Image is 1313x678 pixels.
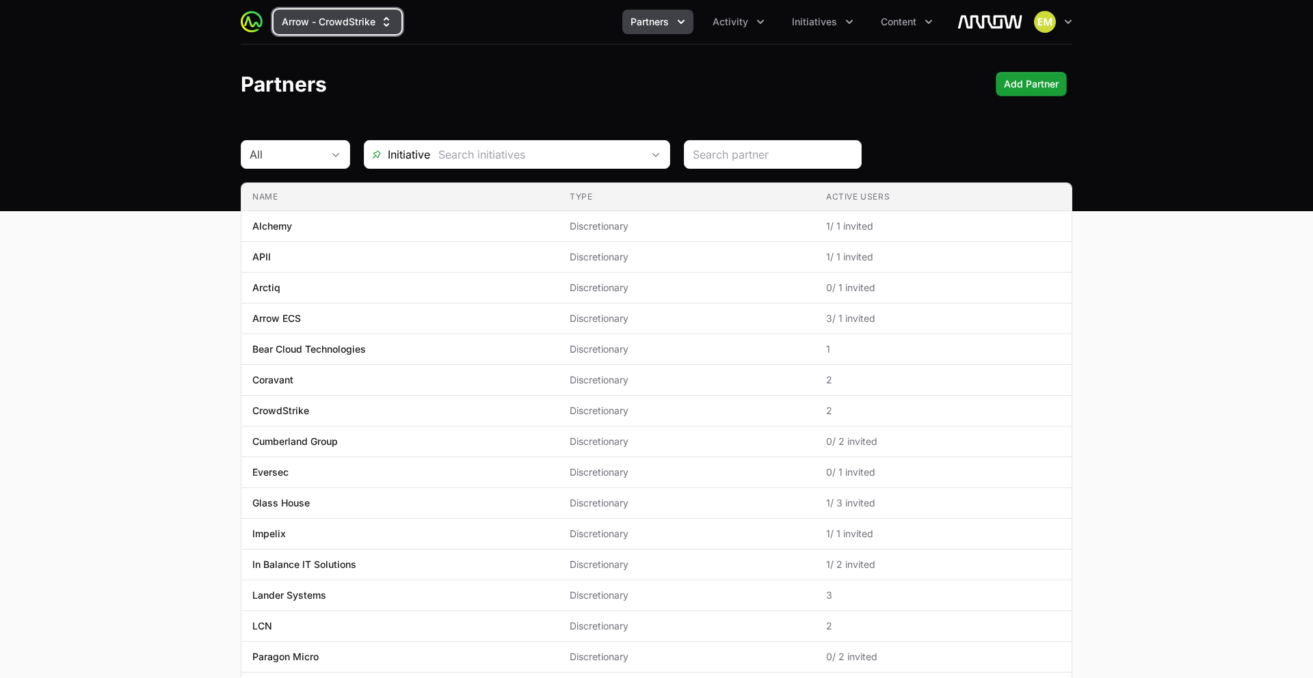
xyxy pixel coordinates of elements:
[252,404,309,418] p: CrowdStrike
[873,10,941,34] button: Content
[430,141,642,168] input: Search initiatives
[642,141,669,168] div: Open
[826,250,1061,264] span: 1 / 1 invited
[570,619,804,633] span: Discretionary
[713,15,748,29] span: Activity
[570,281,804,295] span: Discretionary
[570,465,804,479] span: Discretionary
[826,281,1061,295] span: 0 / 1 invited
[252,250,271,264] p: APII
[252,619,272,633] p: LCN
[826,219,1061,233] span: 1 / 1 invited
[826,465,1061,479] span: 0 / 1 invited
[826,619,1061,633] span: 2
[252,219,292,233] p: Alchemy
[252,435,338,448] p: Cumberland Group
[784,10,862,34] div: Initiatives menu
[1004,76,1059,92] span: Add Partner
[252,281,280,295] p: Arctiq
[996,72,1067,96] button: Add Partner
[252,558,356,571] p: In Balance IT Solutions
[252,312,301,325] p: Arrow ECS
[570,373,804,387] span: Discretionary
[792,15,837,29] span: Initiatives
[826,342,1061,356] span: 1
[252,588,326,602] p: Lander Systems
[631,15,669,29] span: Partners
[704,10,773,34] button: Activity
[570,312,804,325] span: Discretionary
[252,496,310,510] p: Glass House
[570,404,804,418] span: Discretionary
[570,219,804,233] span: Discretionary
[263,10,941,34] div: Main navigation
[784,10,862,34] button: Initiatives
[873,10,941,34] div: Content menu
[364,146,430,163] span: Initiative
[570,588,804,602] span: Discretionary
[559,183,815,211] th: Type
[274,10,401,34] button: Arrow - CrowdStrike
[881,15,916,29] span: Content
[622,10,693,34] button: Partners
[241,141,349,168] button: All
[241,11,263,33] img: ActivitySource
[252,650,319,664] p: Paragon Micro
[826,527,1061,541] span: 1 / 1 invited
[826,558,1061,571] span: 1 / 2 invited
[826,650,1061,664] span: 0 / 2 invited
[826,435,1061,448] span: 0 / 2 invited
[252,465,289,479] p: Eversec
[252,342,366,356] p: Bear Cloud Technologies
[274,10,401,34] div: Supplier switch menu
[250,146,322,163] div: All
[570,435,804,448] span: Discretionary
[570,250,804,264] span: Discretionary
[252,373,293,387] p: Coravant
[252,527,286,541] p: Impelix
[622,10,693,34] div: Partners menu
[1034,11,1056,33] img: Eric Mingus
[570,527,804,541] span: Discretionary
[957,8,1023,36] img: Arrow
[241,72,327,96] h1: Partners
[570,496,804,510] span: Discretionary
[241,183,559,211] th: Name
[570,558,804,571] span: Discretionary
[826,404,1061,418] span: 2
[826,588,1061,602] span: 3
[826,496,1061,510] span: 1 / 3 invited
[996,72,1067,96] div: Primary actions
[826,373,1061,387] span: 2
[826,312,1061,325] span: 3 / 1 invited
[704,10,773,34] div: Activity menu
[570,650,804,664] span: Discretionary
[693,146,853,163] input: Search partner
[570,342,804,356] span: Discretionary
[815,183,1072,211] th: Active Users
